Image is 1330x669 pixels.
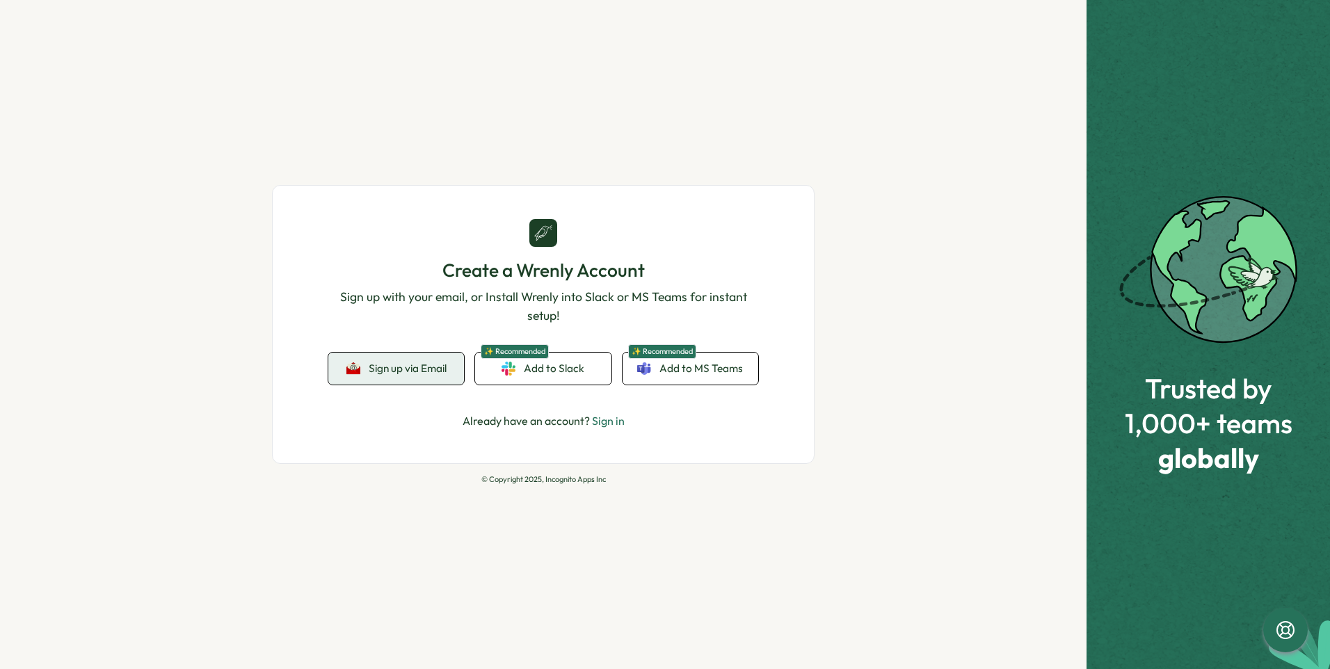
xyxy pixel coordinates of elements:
[328,353,464,385] button: Sign up via Email
[1125,373,1292,403] span: Trusted by
[481,344,549,359] span: ✨ Recommended
[628,344,696,359] span: ✨ Recommended
[272,475,815,484] p: © Copyright 2025, Incognito Apps Inc
[463,412,625,430] p: Already have an account?
[1125,442,1292,473] span: globally
[623,353,758,385] a: ✨ RecommendedAdd to MS Teams
[659,361,743,376] span: Add to MS Teams
[328,288,758,325] p: Sign up with your email, or Install Wrenly into Slack or MS Teams for instant setup!
[524,361,584,376] span: Add to Slack
[592,414,625,428] a: Sign in
[475,353,611,385] a: ✨ RecommendedAdd to Slack
[369,362,447,375] span: Sign up via Email
[1125,408,1292,438] span: 1,000+ teams
[328,258,758,282] h1: Create a Wrenly Account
